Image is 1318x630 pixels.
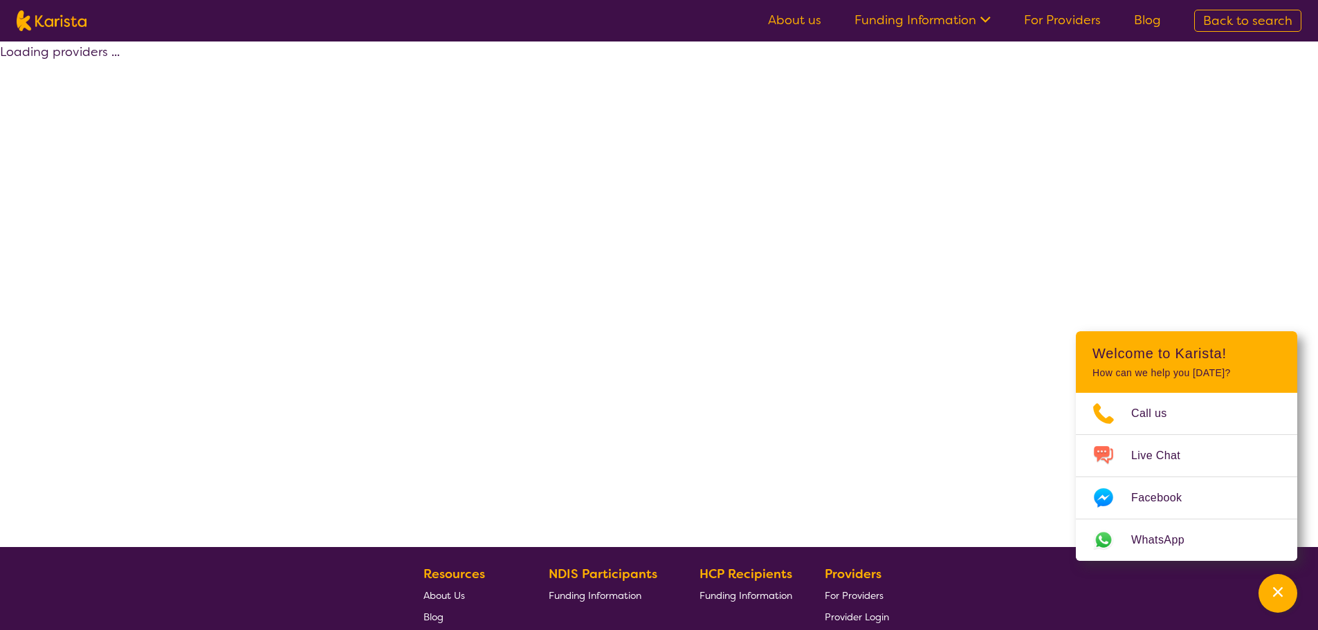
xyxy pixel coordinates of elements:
[699,566,792,582] b: HCP Recipients
[825,611,889,623] span: Provider Login
[1131,445,1197,466] span: Live Chat
[854,12,991,28] a: Funding Information
[1203,12,1292,29] span: Back to search
[1092,367,1281,379] p: How can we help you [DATE]?
[549,584,668,606] a: Funding Information
[423,606,516,627] a: Blog
[1076,519,1297,561] a: Web link opens in a new tab.
[423,611,443,623] span: Blog
[825,584,889,606] a: For Providers
[423,589,465,602] span: About Us
[423,566,485,582] b: Resources
[699,584,792,606] a: Funding Information
[549,589,641,602] span: Funding Information
[1076,331,1297,561] div: Channel Menu
[768,12,821,28] a: About us
[17,10,86,31] img: Karista logo
[1194,10,1301,32] a: Back to search
[1131,530,1201,550] span: WhatsApp
[1092,345,1281,362] h2: Welcome to Karista!
[549,566,657,582] b: NDIS Participants
[423,584,516,606] a: About Us
[1258,574,1297,613] button: Channel Menu
[699,589,792,602] span: Funding Information
[1076,393,1297,561] ul: Choose channel
[1134,12,1161,28] a: Blog
[825,566,881,582] b: Providers
[1131,403,1184,424] span: Call us
[825,589,884,602] span: For Providers
[1131,488,1198,508] span: Facebook
[825,606,889,627] a: Provider Login
[1024,12,1101,28] a: For Providers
